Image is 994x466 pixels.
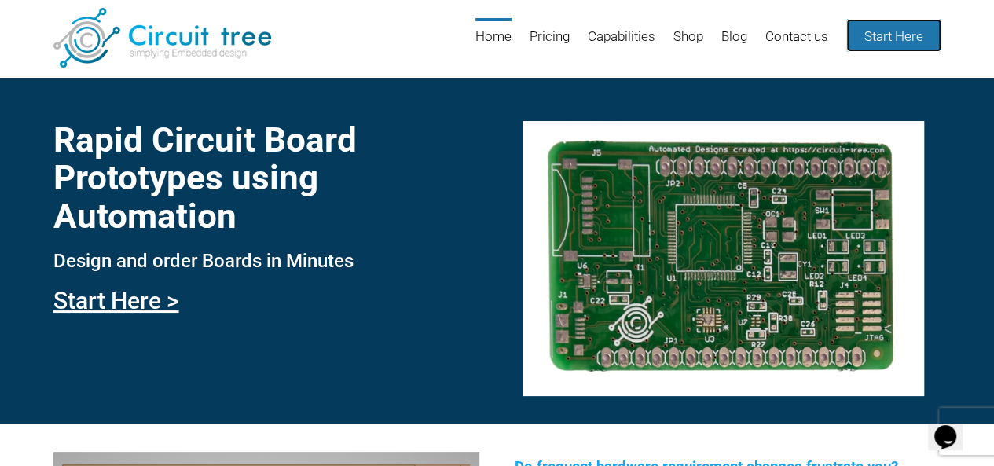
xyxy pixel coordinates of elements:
a: Start Here [846,19,941,52]
iframe: chat widget [928,403,978,450]
h1: Rapid Circuit Board Prototypes using Automation [53,121,479,235]
a: Shop [673,18,703,69]
a: Capabilities [588,18,655,69]
a: Blog [721,18,747,69]
h3: Design and order Boards in Minutes [53,251,479,271]
a: Start Here > [53,287,179,314]
img: Circuit Tree [53,8,271,68]
a: Pricing [530,18,570,69]
a: Contact us [765,18,828,69]
a: Home [475,18,512,69]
